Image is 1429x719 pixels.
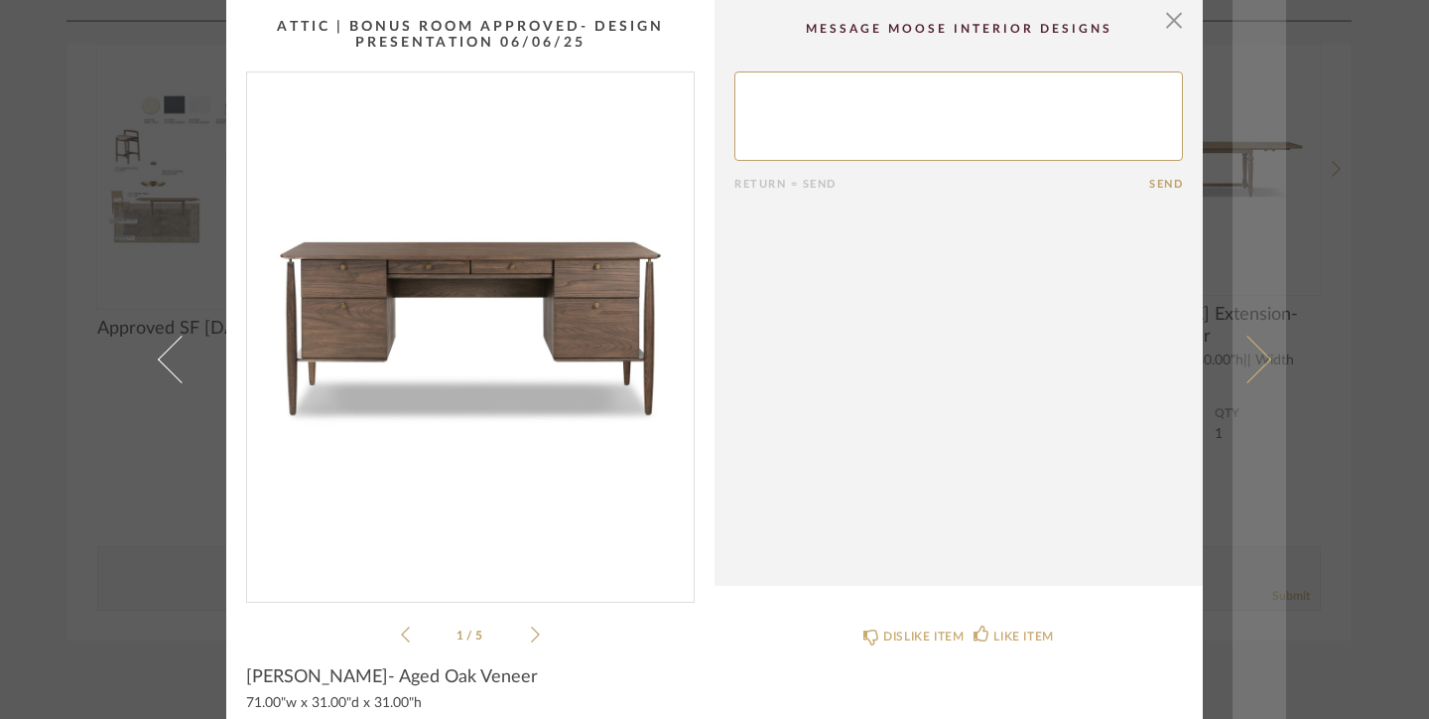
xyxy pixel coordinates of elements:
[734,178,1149,191] div: Return = Send
[246,666,538,688] span: [PERSON_NAME]- Aged Oak Veneer
[456,630,466,642] span: 1
[883,627,964,647] div: DISLIKE ITEM
[466,630,475,642] span: /
[247,72,694,586] img: e7500215-68ce-4768-bb37-947a77d37877_1000x1000.jpg
[475,630,485,642] span: 5
[1149,178,1183,191] button: Send
[246,696,695,712] div: 71.00"w x 31.00"d x 31.00"h
[247,72,694,586] div: 0
[993,627,1053,647] div: LIKE ITEM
